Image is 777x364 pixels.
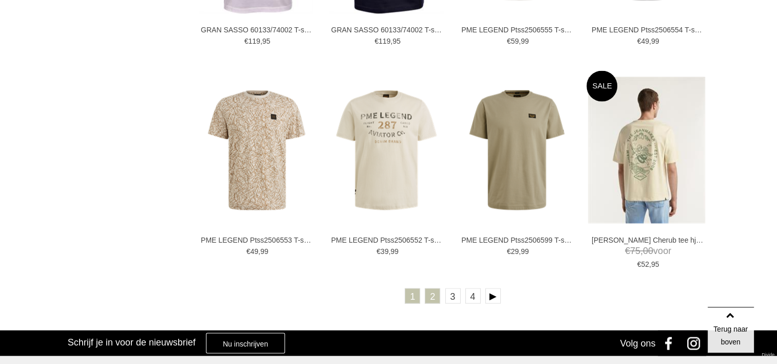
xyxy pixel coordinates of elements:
span: voor [592,244,705,257]
span: 52 [641,260,649,268]
span: , [519,247,521,255]
a: GRAN SASSO 60133/74002 T-shirts [201,25,314,34]
span: 75 [630,245,640,256]
span: , [519,37,521,45]
h3: Schrijf je in voor de nieuwsbrief [68,336,196,348]
span: 39 [381,247,389,255]
span: € [507,247,511,255]
span: € [637,37,641,45]
span: 99 [521,37,529,45]
span: 95 [392,37,401,45]
img: PME LEGEND Ptss2506553 T-shirts [196,89,317,210]
span: , [260,37,262,45]
span: 59 [511,37,519,45]
a: PME LEGEND Ptss2506555 T-shirts [461,25,574,34]
a: Divide [762,349,774,361]
span: € [507,37,511,45]
a: Nu inschrijven [206,333,285,353]
a: GRAN SASSO 60133/74002 T-shirts [331,25,444,34]
img: PME LEGEND Ptss2506552 T-shirts [326,89,447,210]
span: € [244,37,249,45]
a: PME LEGEND Ptss2506553 T-shirts [201,235,314,244]
span: 95 [262,37,271,45]
span: € [376,247,381,255]
span: € [374,37,378,45]
span: 99 [390,247,399,255]
a: 1 [405,288,420,303]
img: DENHAM Cherub tee hj T-shirts [588,77,705,223]
a: PME LEGEND Ptss2506599 T-shirts [461,235,574,244]
span: € [247,247,251,255]
a: 4 [465,288,481,303]
span: 29 [511,247,519,255]
a: Facebook [658,330,684,356]
span: 95 [651,260,659,268]
span: 99 [651,37,659,45]
span: 119 [248,37,260,45]
img: PME LEGEND Ptss2506599 T-shirts [457,89,577,210]
span: 99 [260,247,269,255]
span: , [640,245,643,256]
span: , [649,260,651,268]
a: PME LEGEND Ptss2506552 T-shirts [331,235,444,244]
span: 119 [378,37,390,45]
span: 49 [641,37,649,45]
a: [PERSON_NAME] Cherub tee hj T-shirts [592,235,705,244]
a: 2 [425,288,440,303]
div: Volg ons [620,330,655,356]
a: Instagram [684,330,709,356]
span: 00 [643,245,653,256]
span: € [637,260,641,268]
span: 99 [521,247,529,255]
span: 49 [250,247,258,255]
a: Terug naar boven [708,307,754,353]
span: , [649,37,651,45]
span: , [390,37,392,45]
span: € [625,245,630,256]
span: , [258,247,260,255]
span: , [389,247,391,255]
a: PME LEGEND Ptss2506554 T-shirts [592,25,705,34]
a: 3 [445,288,461,303]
